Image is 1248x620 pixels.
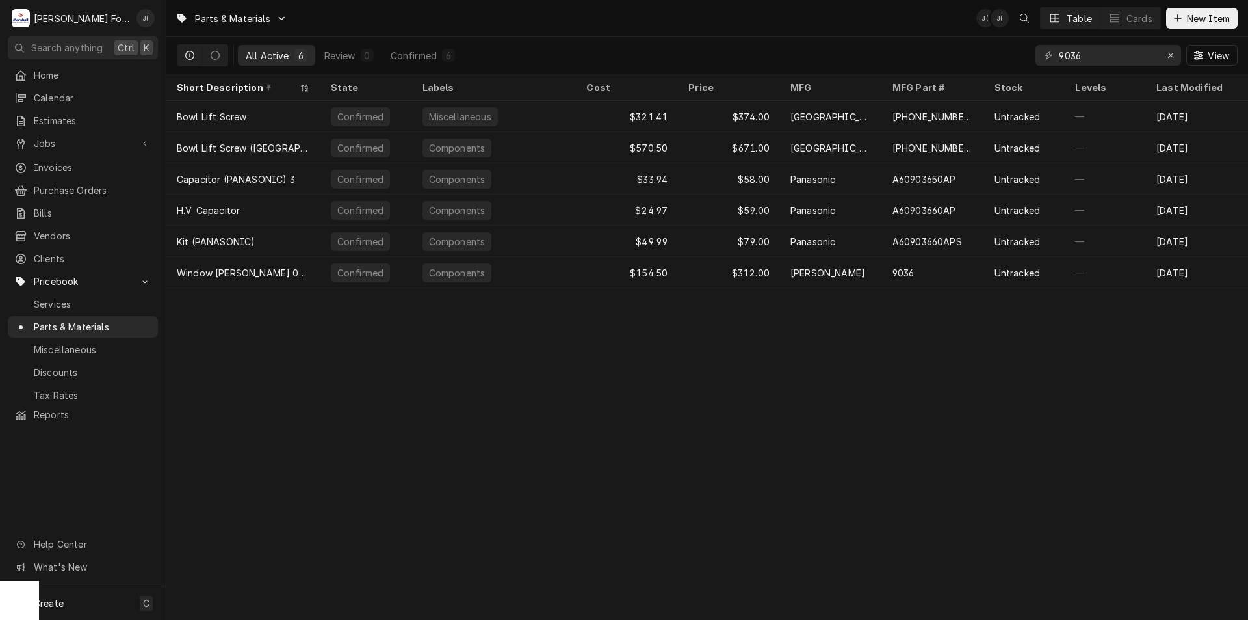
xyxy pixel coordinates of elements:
[1146,195,1248,226] div: [DATE]
[34,275,132,288] span: Pricebook
[363,49,371,62] div: 0
[892,235,962,249] div: A60903660APS
[994,110,1040,124] div: Untracked
[428,141,487,155] div: Components
[8,180,158,201] a: Purchase Orders
[678,163,780,195] div: $58.00
[422,81,566,94] div: Labels
[892,141,974,155] div: [PHONE_NUMBER]
[576,101,678,132] div: $321.41
[790,141,872,155] div: [GEOGRAPHIC_DATA]
[678,257,780,288] div: $312.00
[246,49,289,62] div: All Active
[8,384,158,406] a: Tax Rates
[34,114,151,128] span: Estimates
[143,597,149,610] span: C
[177,81,297,94] div: Short Description
[177,172,295,186] div: Capacitor (PANASONIC) 3
[678,195,780,226] div: $59.00
[324,49,356,62] div: Review
[1156,81,1235,94] div: Last Modified
[8,362,158,383] a: Discounts
[177,110,246,124] div: Bowl Lift Screw
[177,235,255,249] div: Kit (PANASONIC)
[1146,101,1248,132] div: [DATE]
[8,157,158,178] a: Invoices
[8,87,158,109] a: Calendar
[8,133,158,154] a: Go to Jobs
[8,404,158,425] a: Reports
[8,248,158,269] a: Clients
[336,110,385,124] div: Confirmed
[297,49,305,62] div: 6
[34,320,151,334] span: Parts & Materials
[994,81,1052,94] div: Stock
[688,81,767,94] div: Price
[8,316,158,338] a: Parts & Materials
[576,257,678,288] div: $154.50
[12,9,30,27] div: Marshall Food Equipment Service's Avatar
[991,9,1009,27] div: J(
[1186,45,1238,66] button: View
[678,101,780,132] div: $374.00
[976,9,994,27] div: J(
[8,556,158,578] a: Go to What's New
[1146,257,1248,288] div: [DATE]
[892,172,956,186] div: A60903650AP
[1166,8,1238,29] button: New Item
[34,161,151,174] span: Invoices
[8,64,158,86] a: Home
[177,141,310,155] div: Bowl Lift Screw ([GEOGRAPHIC_DATA])
[177,266,310,280] div: Window [PERSON_NAME] 09036
[34,229,151,243] span: Vendors
[1126,12,1152,25] div: Cards
[790,81,869,94] div: MFG
[1014,8,1035,29] button: Open search
[994,266,1040,280] div: Untracked
[34,388,151,402] span: Tax Rates
[1075,81,1133,94] div: Levels
[12,9,30,27] div: M
[428,172,487,186] div: Components
[34,297,151,311] span: Services
[31,41,103,55] span: Search anything
[34,12,129,25] div: [PERSON_NAME] Food Equipment Service
[790,172,835,186] div: Panasonic
[8,202,158,224] a: Bills
[1160,45,1181,66] button: Erase input
[34,537,150,551] span: Help Center
[331,81,399,94] div: State
[34,91,151,105] span: Calendar
[34,343,151,357] span: Miscellaneous
[34,252,151,265] span: Clients
[994,204,1040,217] div: Untracked
[136,9,155,27] div: J(
[34,598,64,609] span: Create
[678,132,780,163] div: $671.00
[118,41,135,55] span: Ctrl
[336,141,385,155] div: Confirmed
[1065,257,1146,288] div: —
[790,204,835,217] div: Panasonic
[678,226,780,257] div: $79.00
[991,9,1009,27] div: Jeff Debigare (109)'s Avatar
[1065,101,1146,132] div: —
[994,172,1040,186] div: Untracked
[790,235,835,249] div: Panasonic
[892,81,971,94] div: MFG Part #
[34,560,150,574] span: What's New
[1146,163,1248,195] div: [DATE]
[170,8,292,29] a: Go to Parts & Materials
[976,9,994,27] div: Jeff Debigare (109)'s Avatar
[177,204,240,217] div: H.V. Capacitor
[34,183,151,197] span: Purchase Orders
[428,235,487,249] div: Components
[336,172,385,186] div: Confirmed
[1146,132,1248,163] div: [DATE]
[892,204,956,217] div: A60903660AP
[34,137,132,150] span: Jobs
[790,110,872,124] div: [GEOGRAPHIC_DATA]
[576,132,678,163] div: $570.50
[8,533,158,555] a: Go to Help Center
[195,12,270,25] span: Parts & Materials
